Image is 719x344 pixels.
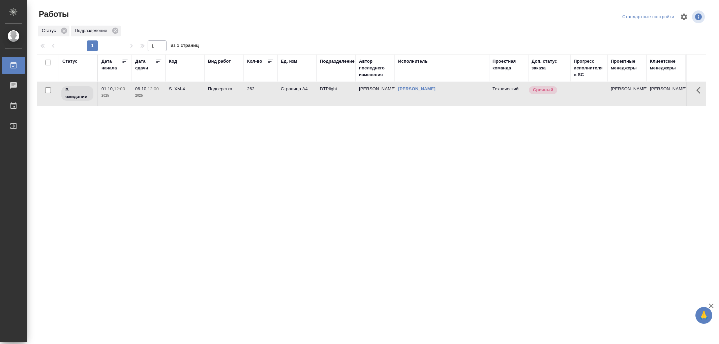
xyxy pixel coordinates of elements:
[356,82,395,106] td: [PERSON_NAME]
[695,307,712,324] button: 🙏
[75,27,110,34] p: Подразделение
[208,86,240,92] p: Подверстка
[574,58,604,78] div: Прогресс исполнителя в SC
[621,12,676,22] div: split button
[317,82,356,106] td: DTPlight
[101,58,122,71] div: Дата начала
[101,92,128,99] p: 2025
[148,86,159,91] p: 12:00
[135,92,162,99] p: 2025
[71,26,121,36] div: Подразделение
[61,86,94,101] div: Исполнитель назначен, приступать к работе пока рано
[611,58,643,71] div: Проектные менеджеры
[398,58,428,65] div: Исполнитель
[135,58,155,71] div: Дата сдачи
[698,308,710,322] span: 🙏
[42,27,58,34] p: Статус
[692,10,706,23] span: Посмотреть информацию
[62,58,78,65] div: Статус
[208,58,231,65] div: Вид работ
[533,87,553,93] p: Срочный
[398,86,436,91] a: [PERSON_NAME]
[169,58,177,65] div: Код
[489,82,528,106] td: Технический
[277,82,317,106] td: Страница А4
[492,58,525,71] div: Проектная команда
[320,58,355,65] div: Подразделение
[101,86,114,91] p: 01.10,
[114,86,125,91] p: 12:00
[532,58,567,71] div: Доп. статус заказа
[650,58,682,71] div: Клиентские менеджеры
[359,58,391,78] div: Автор последнего изменения
[169,86,201,92] div: S_XM-4
[281,58,297,65] div: Ед. изм
[38,26,69,36] div: Статус
[247,58,262,65] div: Кол-во
[676,9,692,25] span: Настроить таблицу
[135,86,148,91] p: 06.10,
[65,87,89,100] p: В ожидании
[171,41,199,51] span: из 1 страниц
[37,9,69,20] span: Работы
[647,82,686,106] td: [PERSON_NAME]
[607,82,647,106] td: [PERSON_NAME]
[692,82,709,98] button: Здесь прячутся важные кнопки
[244,82,277,106] td: 262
